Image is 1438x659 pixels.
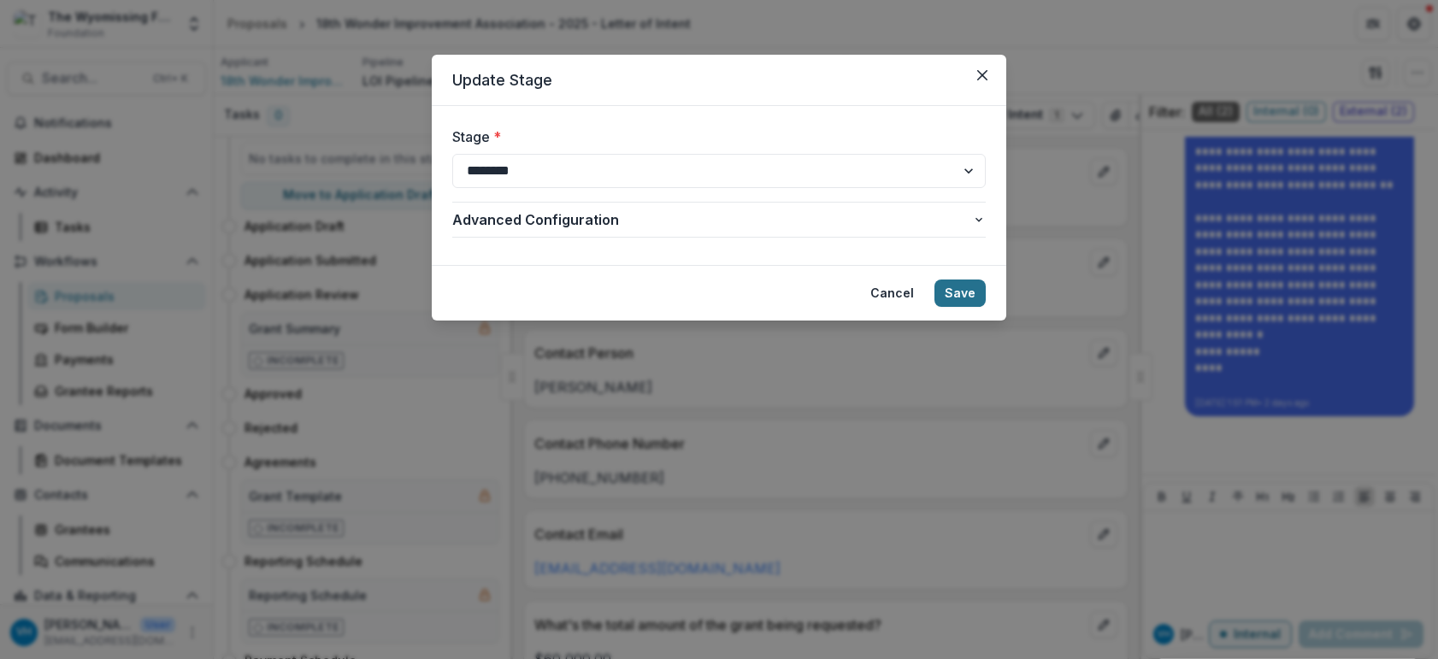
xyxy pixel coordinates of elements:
[432,55,1006,106] header: Update Stage
[452,209,972,230] span: Advanced Configuration
[452,203,986,237] button: Advanced Configuration
[969,62,996,89] button: Close
[860,279,924,307] button: Cancel
[934,279,986,307] button: Save
[452,127,975,147] label: Stage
